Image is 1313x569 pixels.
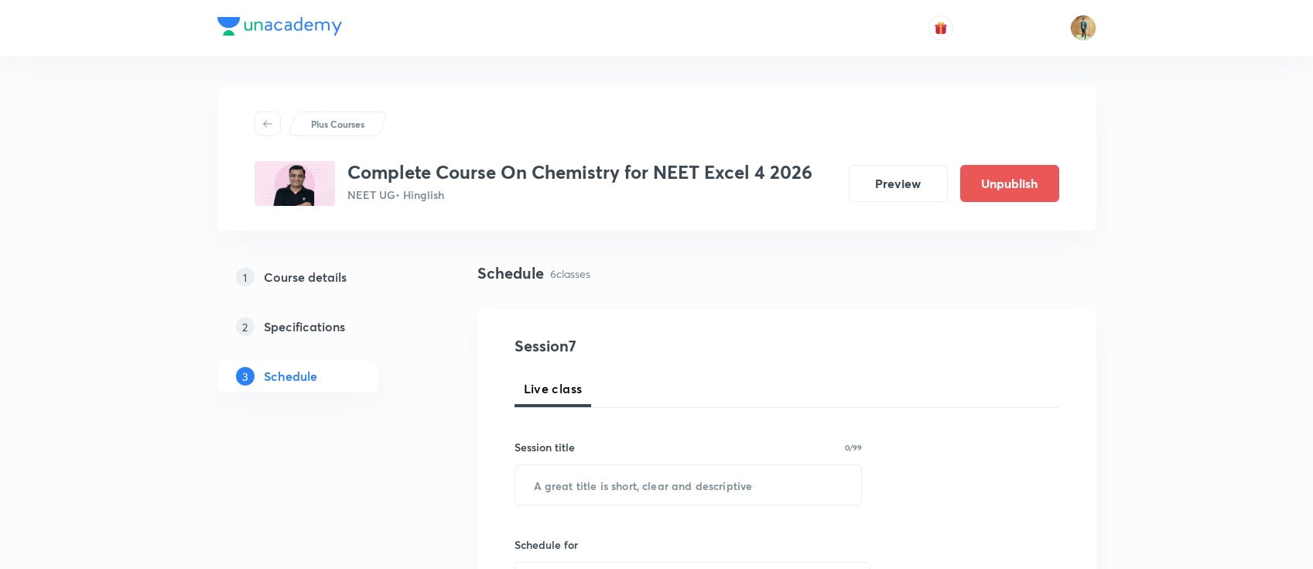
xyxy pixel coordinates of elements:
h4: Session 7 [515,334,797,358]
img: avatar [934,21,948,35]
p: 1 [236,268,255,286]
h6: Schedule for [515,536,863,553]
h6: Session title [515,439,575,455]
h3: Complete Course On Chemistry for NEET Excel 4 2026 [347,161,812,183]
button: Unpublish [960,165,1059,202]
input: A great title is short, clear and descriptive [515,465,862,505]
span: Live class [524,379,583,398]
a: 1Course details [217,262,428,293]
p: 0/99 [845,444,862,451]
p: NEET UG • Hinglish [347,187,812,203]
p: 2 [236,317,255,336]
h5: Specifications [264,317,345,336]
button: avatar [928,15,953,40]
h5: Course details [264,268,347,286]
img: Company Logo [217,17,342,36]
a: 2Specifications [217,311,428,342]
h4: Schedule [477,262,544,285]
button: Preview [849,165,948,202]
p: 6 classes [550,266,590,282]
img: f3611dc139a14b7fb4316d852a0cddb0.jpg [255,161,335,206]
a: Company Logo [217,17,342,39]
p: 3 [236,367,255,386]
h5: Schedule [264,367,317,386]
p: Plus Courses [311,117,364,131]
img: Prashant Dewda [1070,15,1096,41]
